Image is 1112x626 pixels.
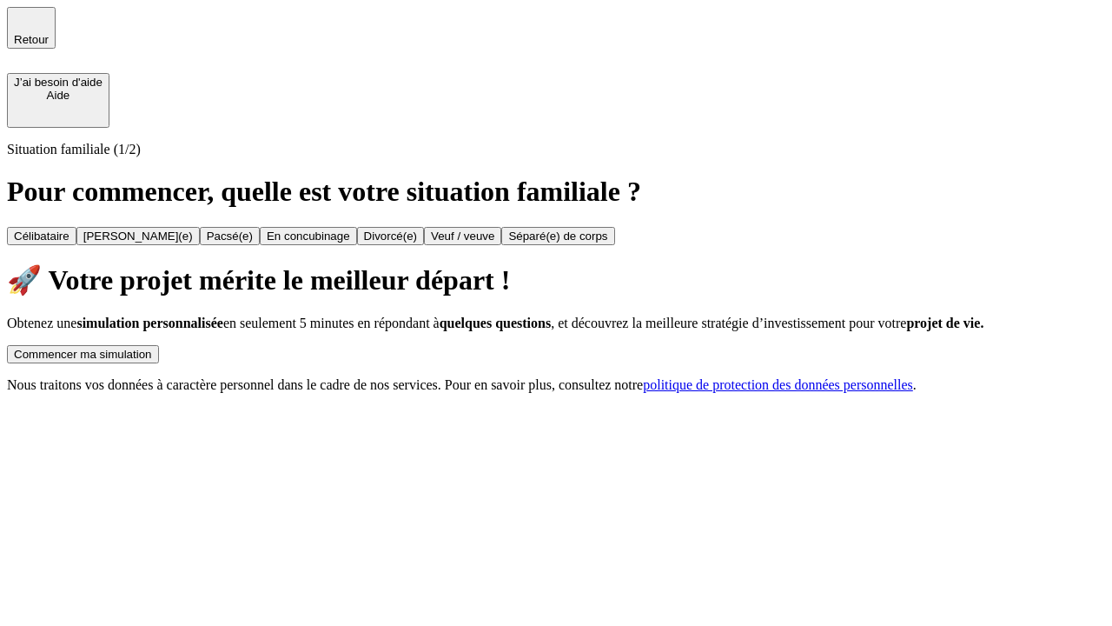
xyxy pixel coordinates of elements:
[14,348,152,361] div: Commencer ma simulation
[7,377,643,392] span: Nous traitons vos données à caractère personnel dans le cadre de nos services. Pour en savoir plu...
[7,316,76,330] span: Obtenez une
[7,345,159,363] button: Commencer ma simulation
[906,316,983,330] span: projet de vie.
[7,263,1105,296] h1: 🚀 Votre projet mérite le meilleur départ !
[76,316,222,330] span: simulation personnalisée
[913,377,917,392] span: .
[551,316,906,330] span: , et découvrez la meilleure stratégie d’investissement pour votre
[223,316,440,330] span: en seulement 5 minutes en répondant à
[440,316,552,330] span: quelques questions
[643,377,913,392] a: politique de protection des données personnelles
